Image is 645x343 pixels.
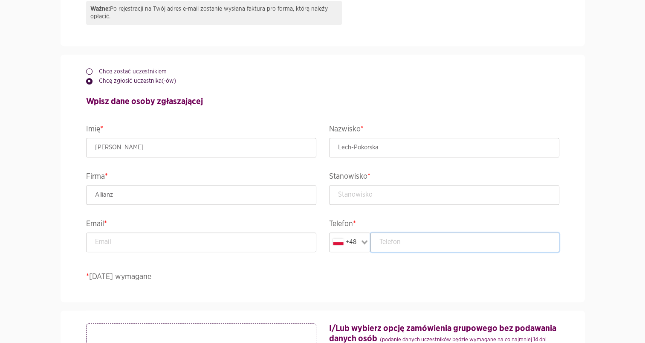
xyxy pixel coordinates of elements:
legend: Email [86,218,316,233]
legend: Firma [86,170,316,185]
strong: Ważne: [90,6,110,12]
input: Telefon [370,233,559,252]
img: pl.svg [333,239,344,245]
div: Po rejestracji na Twój adres e-mail zostanie wysłana faktura pro forma, którą należy opłacić. [86,1,342,25]
input: Stanowisko [329,185,559,205]
input: Email [86,233,316,252]
p: [DATE] wymagane [86,271,559,283]
input: Firma [86,185,316,205]
label: Chcę zostać uczestnikiem [93,67,167,76]
legend: Nazwisko [329,123,559,138]
div: +48 [331,235,359,250]
legend: Stanowisko [329,170,559,185]
strong: Wpisz dane osoby zgłaszającej [86,97,203,106]
div: Search for option [329,233,371,252]
legend: Imię [86,123,316,138]
legend: Telefon [329,218,559,233]
input: Imię [86,138,316,157]
input: Nazwisko [329,138,559,157]
label: Chcę zgłosić uczestnika(-ów) [93,77,176,85]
